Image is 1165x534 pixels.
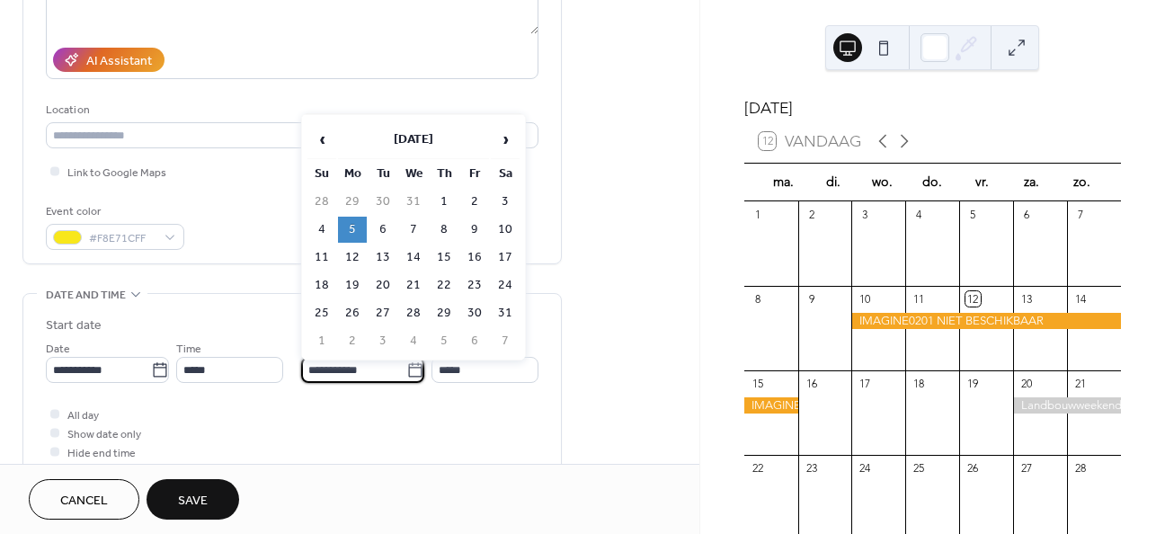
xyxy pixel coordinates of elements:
[67,164,166,182] span: Link to Google Maps
[1019,460,1035,476] div: 27
[491,189,520,215] td: 3
[338,189,367,215] td: 29
[369,300,397,326] td: 27
[399,300,428,326] td: 28
[338,245,367,271] td: 12
[912,376,927,391] div: 18
[460,300,489,326] td: 30
[307,245,336,271] td: 11
[67,425,141,444] span: Show date only
[1013,397,1121,414] div: Landbouwweekend 2025
[965,207,981,222] div: 5
[744,397,798,414] div: IMAGINE0201 NIET BESCHIKBAAR
[808,164,858,200] div: di.
[430,300,458,326] td: 29
[858,376,873,391] div: 17
[307,161,336,187] th: Su
[399,272,428,298] td: 21
[750,291,765,307] div: 8
[46,202,181,221] div: Event color
[858,291,873,307] div: 10
[430,328,458,354] td: 5
[1007,164,1056,200] div: za.
[851,313,1121,329] div: IMAGINE0201 NIET BESCHIKBAAR
[957,164,1007,200] div: vr.
[1073,460,1089,476] div: 28
[369,161,397,187] th: Tu
[60,492,108,511] span: Cancel
[176,340,201,359] span: Time
[912,291,927,307] div: 11
[430,272,458,298] td: 22
[147,479,239,520] button: Save
[67,444,136,463] span: Hide end time
[308,121,335,157] span: ‹
[307,217,336,243] td: 4
[912,460,927,476] div: 25
[430,189,458,215] td: 1
[307,272,336,298] td: 18
[804,207,819,222] div: 2
[53,48,165,72] button: AI Assistant
[338,300,367,326] td: 26
[491,300,520,326] td: 31
[369,217,397,243] td: 6
[759,164,808,200] div: ma.
[491,272,520,298] td: 24
[1057,164,1107,200] div: zo.
[178,492,208,511] span: Save
[89,229,156,248] span: #F8E71CFF
[369,272,397,298] td: 20
[460,189,489,215] td: 2
[307,300,336,326] td: 25
[430,161,458,187] th: Th
[744,96,1121,120] div: [DATE]
[338,217,367,243] td: 5
[750,460,765,476] div: 22
[804,460,819,476] div: 23
[307,189,336,215] td: 28
[750,207,765,222] div: 1
[67,406,99,425] span: All day
[460,217,489,243] td: 9
[399,328,428,354] td: 4
[338,161,367,187] th: Mo
[858,460,873,476] div: 24
[460,245,489,271] td: 16
[965,460,981,476] div: 26
[460,328,489,354] td: 6
[858,164,907,200] div: wo.
[1019,376,1035,391] div: 20
[804,376,819,391] div: 16
[430,245,458,271] td: 15
[965,291,981,307] div: 12
[858,207,873,222] div: 3
[491,161,520,187] th: Sa
[965,376,981,391] div: 19
[1073,207,1089,222] div: 7
[29,479,139,520] button: Cancel
[338,272,367,298] td: 19
[491,217,520,243] td: 10
[307,328,336,354] td: 1
[338,328,367,354] td: 2
[399,245,428,271] td: 14
[46,340,70,359] span: Date
[338,120,489,159] th: [DATE]
[1019,291,1035,307] div: 13
[430,217,458,243] td: 8
[912,207,927,222] div: 4
[492,121,519,157] span: ›
[1073,376,1089,391] div: 21
[908,164,957,200] div: do.
[491,328,520,354] td: 7
[369,189,397,215] td: 30
[369,245,397,271] td: 13
[460,272,489,298] td: 23
[491,245,520,271] td: 17
[46,101,535,120] div: Location
[399,189,428,215] td: 31
[46,316,102,335] div: Start date
[369,328,397,354] td: 3
[1019,207,1035,222] div: 6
